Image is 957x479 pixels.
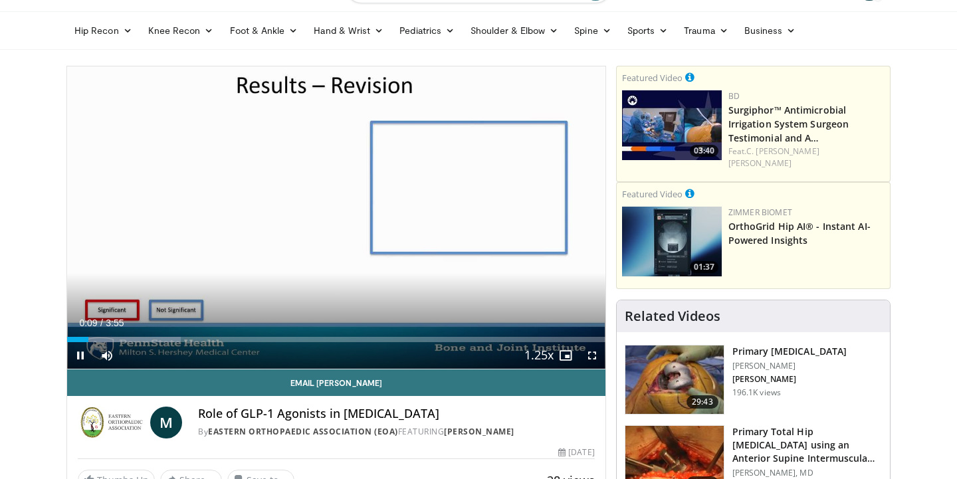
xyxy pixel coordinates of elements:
[728,145,819,169] a: C. [PERSON_NAME] [PERSON_NAME]
[79,318,97,328] span: 0:09
[222,17,306,44] a: Foot & Ankle
[732,361,847,371] p: [PERSON_NAME]
[676,17,736,44] a: Trauma
[94,342,120,369] button: Mute
[198,426,595,438] div: By FEATURING
[566,17,619,44] a: Spine
[622,90,722,160] a: 03:40
[150,407,182,438] a: M
[687,395,718,409] span: 29:43
[140,17,222,44] a: Knee Recon
[78,407,145,438] img: Eastern Orthopaedic Association (EOA)
[690,261,718,273] span: 01:37
[625,345,882,415] a: 29:43 Primary [MEDICAL_DATA] [PERSON_NAME] [PERSON_NAME] 196.1K views
[728,90,740,102] a: BD
[391,17,463,44] a: Pediatrics
[728,207,792,218] a: Zimmer Biomet
[67,337,605,342] div: Progress Bar
[67,66,605,369] video-js: Video Player
[208,426,398,437] a: Eastern Orthopaedic Association (EOA)
[728,104,849,144] a: Surgiphor™ Antimicrobial Irrigation System Surgeon Testimonial and A…
[526,342,552,369] button: Playback Rate
[732,374,847,385] p: [PERSON_NAME]
[558,446,594,458] div: [DATE]
[622,207,722,276] img: 51d03d7b-a4ba-45b7-9f92-2bfbd1feacc3.150x105_q85_crop-smart_upscale.jpg
[67,369,605,396] a: Email [PERSON_NAME]
[736,17,804,44] a: Business
[198,407,595,421] h4: Role of GLP-1 Agonists in [MEDICAL_DATA]
[728,145,885,169] div: Feat.
[579,342,605,369] button: Fullscreen
[444,426,514,437] a: [PERSON_NAME]
[622,90,722,160] img: 70422da6-974a-44ac-bf9d-78c82a89d891.150x105_q85_crop-smart_upscale.jpg
[732,425,882,465] h3: Primary Total Hip [MEDICAL_DATA] using an Anterior Supine Intermuscula…
[728,220,871,246] a: OrthoGrid Hip AI® - Instant AI-Powered Insights
[66,17,140,44] a: Hip Recon
[552,342,579,369] button: Enable picture-in-picture mode
[100,318,103,328] span: /
[732,387,781,398] p: 196.1K views
[67,342,94,369] button: Pause
[732,345,847,358] h3: Primary [MEDICAL_DATA]
[690,145,718,157] span: 03:40
[463,17,566,44] a: Shoulder & Elbow
[306,17,391,44] a: Hand & Wrist
[732,468,882,478] p: [PERSON_NAME], MD
[625,308,720,324] h4: Related Videos
[625,345,724,415] img: 297061_3.png.150x105_q85_crop-smart_upscale.jpg
[106,318,124,328] span: 3:55
[622,72,683,84] small: Featured Video
[622,207,722,276] a: 01:37
[619,17,677,44] a: Sports
[622,188,683,200] small: Featured Video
